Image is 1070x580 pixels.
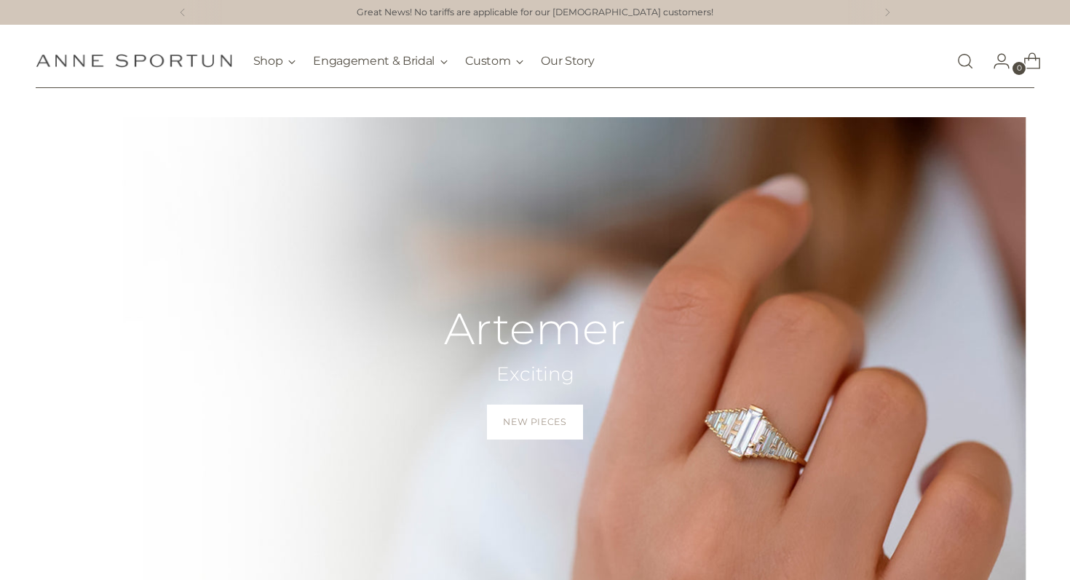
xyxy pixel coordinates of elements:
a: Great News! No tariffs are applicable for our [DEMOGRAPHIC_DATA] customers! [357,6,713,20]
button: Custom [465,45,523,77]
a: New Pieces [487,405,582,440]
span: 0 [1012,62,1026,75]
button: Engagement & Bridal [313,45,448,77]
a: Go to the account page [981,47,1010,76]
a: Anne Sportun Fine Jewellery [36,54,232,68]
span: New Pieces [503,416,566,429]
a: Our Story [541,45,594,77]
button: Shop [253,45,296,77]
h2: Exciting [444,362,626,387]
a: Open search modal [951,47,980,76]
h2: Artemer [444,305,626,353]
a: Open cart modal [1012,47,1041,76]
